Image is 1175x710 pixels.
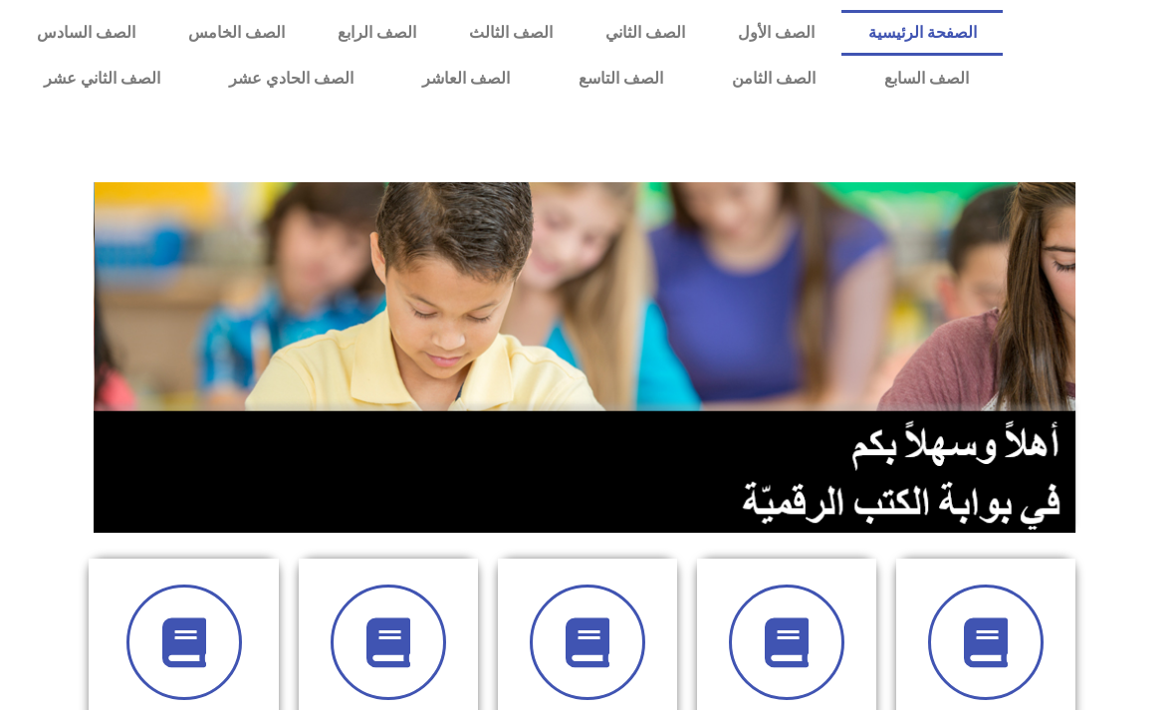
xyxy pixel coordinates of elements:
[311,10,442,56] a: الصف الرابع
[195,56,388,102] a: الصف الحادي عشر
[545,56,698,102] a: الصف التاسع
[849,56,1003,102] a: الصف السابع
[712,10,841,56] a: الصف الأول
[841,10,1003,56] a: الصفحة الرئيسية
[388,56,545,102] a: الصف العاشر
[580,10,712,56] a: الصف الثاني
[10,10,161,56] a: الصف السادس
[697,56,849,102] a: الصف الثامن
[10,56,195,102] a: الصف الثاني عشر
[161,10,311,56] a: الصف الخامس
[442,10,579,56] a: الصف الثالث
